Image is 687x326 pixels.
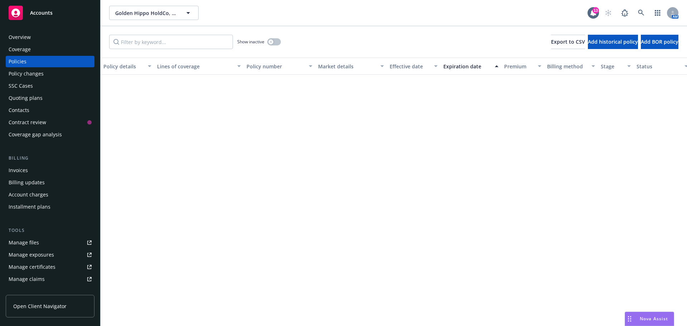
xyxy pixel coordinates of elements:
[440,58,501,75] button: Expiration date
[9,44,31,55] div: Coverage
[237,39,264,45] span: Show inactive
[9,201,50,213] div: Installment plans
[9,165,28,176] div: Invoices
[115,9,177,17] span: Golden Hippo HoldCo, Inc.
[618,6,632,20] a: Report a Bug
[9,31,31,43] div: Overview
[387,58,440,75] button: Effective date
[6,56,94,67] a: Policies
[547,63,587,70] div: Billing method
[9,68,44,79] div: Policy changes
[6,31,94,43] a: Overview
[318,63,376,70] div: Market details
[101,58,154,75] button: Policy details
[588,38,638,45] span: Add historical policy
[109,35,233,49] input: Filter by keyword...
[157,63,233,70] div: Lines of coverage
[6,189,94,200] a: Account charges
[6,177,94,188] a: Billing updates
[9,117,46,128] div: Contract review
[6,117,94,128] a: Contract review
[9,177,45,188] div: Billing updates
[6,227,94,234] div: Tools
[443,63,491,70] div: Expiration date
[6,44,94,55] a: Coverage
[634,6,648,20] a: Search
[109,6,199,20] button: Golden Hippo HoldCo, Inc.
[9,80,33,92] div: SSC Cases
[9,249,54,261] div: Manage exposures
[9,104,29,116] div: Contacts
[551,38,585,45] span: Export to CSV
[9,56,26,67] div: Policies
[601,63,623,70] div: Stage
[6,165,94,176] a: Invoices
[6,201,94,213] a: Installment plans
[244,58,315,75] button: Policy number
[9,189,48,200] div: Account charges
[6,155,94,162] div: Billing
[9,129,62,140] div: Coverage gap analysis
[625,312,634,326] div: Drag to move
[9,92,43,104] div: Quoting plans
[247,63,304,70] div: Policy number
[103,63,143,70] div: Policy details
[601,6,615,20] a: Start snowing
[625,312,674,326] button: Nova Assist
[588,35,638,49] button: Add historical policy
[637,63,680,70] div: Status
[6,249,94,261] a: Manage exposures
[6,237,94,248] a: Manage files
[504,63,533,70] div: Premium
[315,58,387,75] button: Market details
[551,35,585,49] button: Export to CSV
[6,261,94,273] a: Manage certificates
[6,92,94,104] a: Quoting plans
[9,261,55,273] div: Manage certificates
[6,3,94,23] a: Accounts
[390,63,430,70] div: Effective date
[6,80,94,92] a: SSC Cases
[6,286,94,297] a: Manage BORs
[598,58,634,75] button: Stage
[640,316,668,322] span: Nova Assist
[641,35,678,49] button: Add BOR policy
[641,38,678,45] span: Add BOR policy
[30,10,53,16] span: Accounts
[9,237,39,248] div: Manage files
[6,104,94,116] a: Contacts
[9,286,42,297] div: Manage BORs
[501,58,544,75] button: Premium
[13,302,67,310] span: Open Client Navigator
[544,58,598,75] button: Billing method
[651,6,665,20] a: Switch app
[6,129,94,140] a: Coverage gap analysis
[593,7,599,14] div: 13
[6,273,94,285] a: Manage claims
[154,58,244,75] button: Lines of coverage
[6,68,94,79] a: Policy changes
[9,273,45,285] div: Manage claims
